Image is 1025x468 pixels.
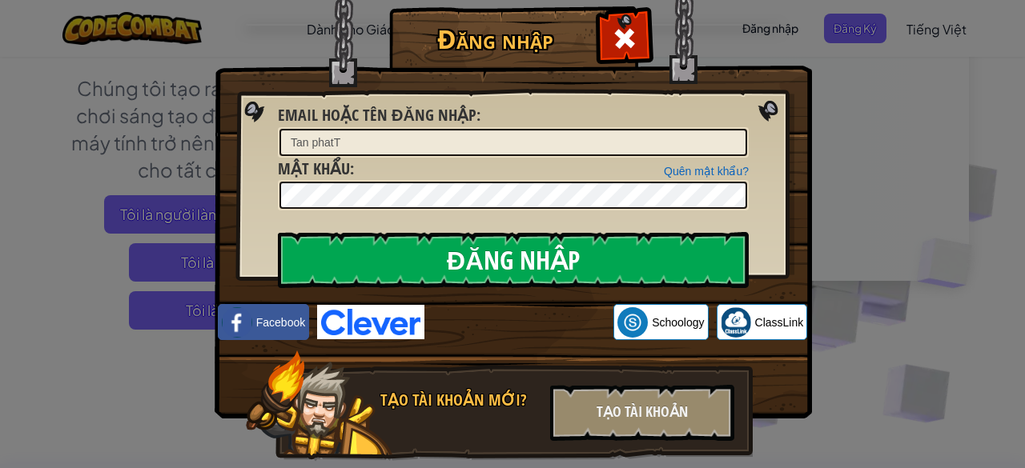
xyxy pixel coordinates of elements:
span: Schoology [652,314,704,330]
iframe: Nút Đăng nhập bằng Google [424,305,613,340]
label: : [278,104,480,127]
h1: Đăng nhập [393,25,597,53]
img: schoology.png [617,307,648,338]
img: facebook_small.png [222,307,252,338]
img: clever-logo-blue.png [317,305,424,339]
label: : [278,158,354,181]
div: Tạo tài khoản mới? [380,389,541,412]
span: ClassLink [755,314,804,330]
span: Facebook [256,314,305,330]
a: Quên mật khẩu? [664,165,749,178]
input: Đăng nhập [278,232,749,288]
img: classlink-logo-small.png [721,307,751,338]
span: Email hoặc tên đăng nhập [278,104,476,126]
div: Tạo tài khoản [550,385,734,441]
span: Mật khẩu [278,158,350,179]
